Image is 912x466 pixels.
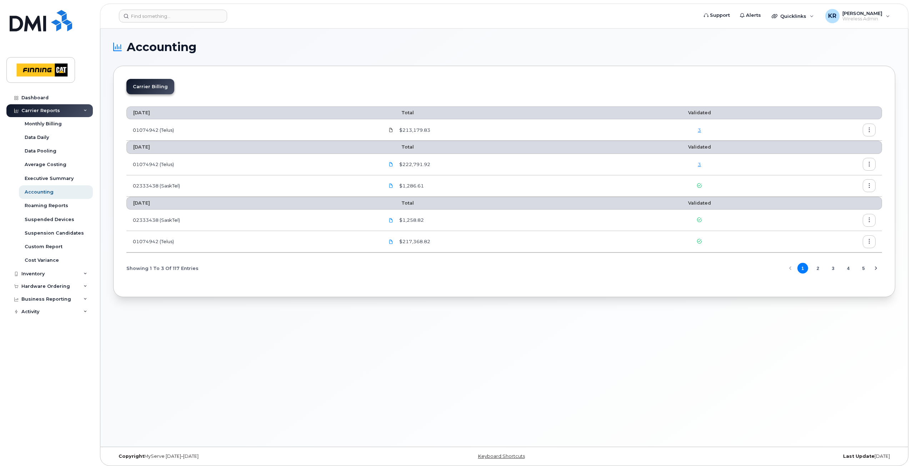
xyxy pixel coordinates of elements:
td: 02333438 (SaskTel) [126,210,378,231]
th: [DATE] [126,141,378,154]
button: Page 2 [812,263,823,274]
a: 1074942_1265779507_2025-08-14.pdf [384,158,398,171]
td: 01074942 (Telus) [126,154,378,175]
span: $217,368.82 [398,238,430,245]
a: FinningCanada.Sasktel.02333438.082025.pdf [384,180,398,192]
a: 3 [698,161,701,167]
div: MyServe [DATE]–[DATE] [113,454,374,459]
div: [DATE] [635,454,895,459]
span: Showing 1 To 3 Of 117 Entries [126,263,199,274]
td: 02333438 (SaskTel) [126,175,378,197]
th: [DATE] [126,197,378,210]
a: 1074942_1254384609_2025-07-14.pdf [384,235,398,248]
span: Total [384,110,414,115]
a: FinningCanada.Sasktel.02333438.072025.pdf [384,214,398,226]
span: Total [384,144,414,150]
td: 01074942 (Telus) [126,119,378,141]
a: 3 [698,127,701,133]
button: Page 1 [797,263,808,274]
button: Page 5 [858,263,869,274]
th: Validated [625,141,774,154]
button: Page 3 [828,263,838,274]
th: Validated [625,106,774,119]
span: $1,286.61 [398,182,424,189]
th: Validated [625,197,774,210]
iframe: Messenger Launcher [881,435,907,461]
strong: Copyright [119,454,144,459]
button: Next Page [871,263,881,274]
th: [DATE] [126,106,378,119]
a: 1074942_1277338932_2025-09-14.pdf [384,124,398,136]
a: Keyboard Shortcuts [478,454,525,459]
td: 01074942 (Telus) [126,231,378,252]
span: $1,258.82 [398,217,424,224]
button: Page 4 [843,263,854,274]
strong: Last Update [843,454,875,459]
span: $213,179.83 [398,127,430,134]
span: Accounting [127,42,196,52]
span: Total [384,200,414,206]
span: $222,791.92 [398,161,430,168]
